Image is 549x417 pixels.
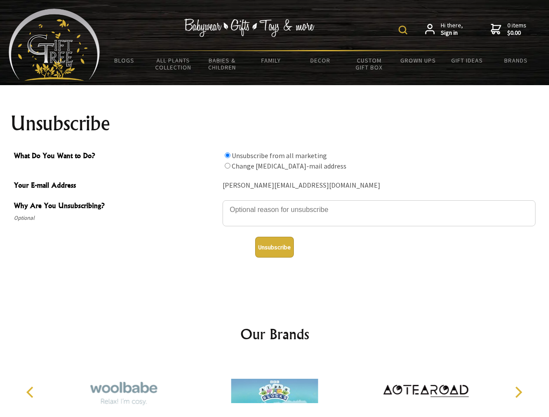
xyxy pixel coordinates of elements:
[507,29,526,37] strong: $0.00
[443,51,492,69] a: Gift Ideas
[17,324,532,344] h2: Our Brands
[399,26,407,34] img: product search
[507,21,526,37] span: 0 items
[198,51,247,76] a: Babies & Children
[232,162,346,170] label: Change [MEDICAL_DATA]-mail address
[491,22,526,37] a: 0 items$0.00
[100,51,149,69] a: BLOGS
[14,200,218,213] span: Why Are You Unsubscribing?
[10,113,539,134] h1: Unsubscribe
[296,51,345,69] a: Decor
[184,19,315,37] img: Babywear - Gifts - Toys & more
[14,150,218,163] span: What Do You Want to Do?
[509,383,528,402] button: Next
[225,163,230,169] input: What Do You Want to Do?
[149,51,198,76] a: All Plants Collection
[441,22,463,37] span: Hi there,
[345,51,394,76] a: Custom Gift Box
[255,237,294,258] button: Unsubscribe
[441,29,463,37] strong: Sign in
[22,383,41,402] button: Previous
[223,200,536,226] textarea: Why Are You Unsubscribing?
[223,179,536,192] div: [PERSON_NAME][EMAIL_ADDRESS][DOMAIN_NAME]
[492,51,541,69] a: Brands
[393,51,443,69] a: Grown Ups
[247,51,296,69] a: Family
[9,9,100,81] img: Babyware - Gifts - Toys and more...
[425,22,463,37] a: Hi there,Sign in
[14,213,218,223] span: Optional
[232,151,327,160] label: Unsubscribe from all marketing
[14,180,218,192] span: Your E-mail Address
[225,152,230,158] input: What Do You Want to Do?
